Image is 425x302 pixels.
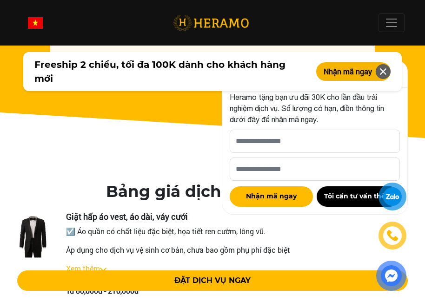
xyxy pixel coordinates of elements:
h2: Bảng giá dịch vụ giặt hấp [106,182,319,201]
p: Áp dụng cho dịch vụ vệ sinh cơ bản, chưa bao gồm phụ phí đặc biệt [66,244,418,256]
img: phone-icon [387,230,398,241]
button: Tôi cần tư vấn thêm [317,186,400,207]
p: ☑️ Áo quần có chất liệu đặc biệt, họa tiết ren cườm, lông vũ. [66,226,418,237]
p: Heramo tặng bạn ưu đãi 30K cho lần đầu trải nghiệm dịch vụ. Số lượng có hạn, điền thông tin dưới ... [230,92,400,125]
button: ĐẶT DỊCH VỤ NGAY [17,270,408,291]
h3: Giặt hấp áo vest, áo dài, váy cưới [66,212,418,222]
a: phone-icon [380,223,405,248]
img: arrow_down.svg [100,268,106,271]
img: Giặt hấp áo vest, áo dài, váy cưới [7,212,59,263]
span: Freeship 2 chiều, tối đa 100K dành cho khách hàng mới [34,58,305,85]
a: Xem thêm [66,263,100,273]
button: Nhận mã ngay [316,62,391,81]
img: vn-flag.png [28,17,43,29]
img: logo [173,13,249,33]
button: Nhận mã ngay [230,186,313,207]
